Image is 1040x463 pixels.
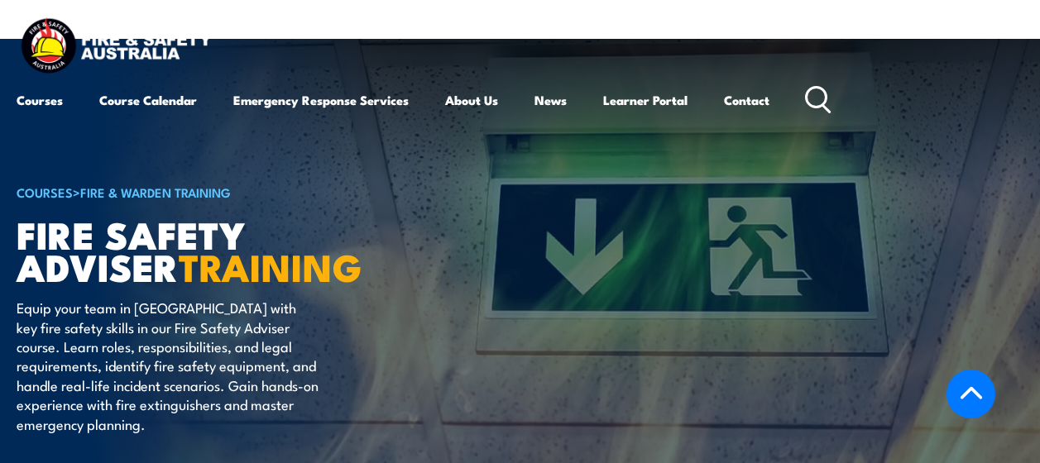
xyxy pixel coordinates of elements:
[534,80,567,120] a: News
[99,80,197,120] a: Course Calendar
[603,80,688,120] a: Learner Portal
[179,237,362,294] strong: TRAINING
[445,80,498,120] a: About Us
[724,80,769,120] a: Contact
[17,298,319,433] p: Equip your team in [GEOGRAPHIC_DATA] with key fire safety skills in our Fire Safety Adviser cours...
[17,80,63,120] a: Courses
[17,183,73,201] a: COURSES
[80,183,231,201] a: Fire & Warden Training
[17,182,425,202] h6: >
[233,80,409,120] a: Emergency Response Services
[17,217,425,282] h1: FIRE SAFETY ADVISER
